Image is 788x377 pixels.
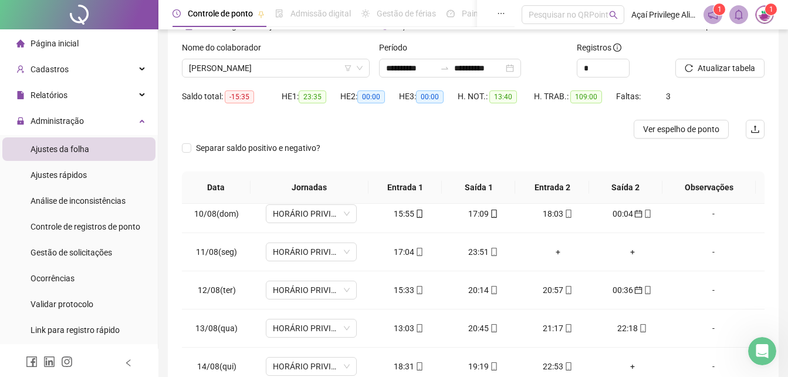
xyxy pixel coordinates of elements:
span: Cadastros [31,65,69,74]
span: mobile [638,324,647,332]
span: mobile [414,362,424,371]
span: ESTEVÃO JOSÉ SOUZA DOS SANTOS [189,59,363,77]
div: + [604,360,660,373]
div: HE 2: [340,90,399,103]
span: Controle de ponto [188,9,253,18]
th: Entrada 1 [368,171,442,204]
div: - [679,245,748,258]
span: facebook [26,356,38,368]
span: 1 [769,5,773,14]
span: reload [685,64,693,72]
span: Gestão de férias [377,9,436,18]
span: HORÁRIO PRIVILEGE PRAZERES [273,358,350,375]
div: 19:19 [455,360,511,373]
span: mobile [414,210,424,218]
div: - [679,360,748,373]
span: -15:35 [225,90,254,103]
span: calendar [633,286,642,294]
sup: 1 [713,4,725,15]
span: mobile [642,286,652,294]
div: - [679,207,748,220]
span: swap-right [440,63,449,73]
div: - [679,284,748,297]
div: 17:04 [381,245,437,258]
span: 3 [666,92,671,101]
span: 23:35 [299,90,326,103]
span: mobile [563,286,573,294]
div: 18:03 [530,207,586,220]
div: 00:36 [604,284,660,297]
span: dashboard [447,9,455,18]
span: user-add [16,65,25,73]
span: mobile [563,362,573,371]
span: Açaí Privilege Alimentação Ltda [631,8,696,21]
span: 109:00 [570,90,602,103]
span: mobile [642,210,652,218]
div: H. NOT.: [458,90,534,103]
span: sun [361,9,370,18]
div: Saldo total: [182,90,282,103]
span: Controle de registros de ponto [31,222,140,231]
iframe: Intercom live chat [748,337,776,365]
span: Link para registro rápido [31,325,120,335]
span: mobile [489,324,498,332]
span: Relatórios [31,90,67,100]
div: 20:57 [530,284,586,297]
span: down [356,65,363,72]
span: 00:00 [357,90,385,103]
span: 00:00 [416,90,444,103]
div: 22:18 [604,322,660,335]
div: 20:45 [455,322,511,335]
span: Atualizar tabela [698,62,755,75]
span: left [124,359,133,367]
span: Gestão de solicitações [31,248,112,257]
span: HORÁRIO PRIVILEGE PRAZERES [273,281,350,299]
span: Análise de inconsistências [31,196,126,206]
span: 11/08(seg) [196,247,237,257]
span: mobile [414,248,424,256]
span: mobile [414,324,424,332]
div: 23:51 [455,245,511,258]
span: mobile [414,286,424,294]
span: home [16,39,25,48]
span: Ajustes da folha [31,144,89,154]
div: 15:55 [381,207,437,220]
span: clock-circle [173,9,181,18]
span: upload [750,124,760,134]
span: filter [344,65,351,72]
span: info-circle [613,43,621,52]
div: 21:17 [530,322,586,335]
span: HORÁRIO PRIVILEGE PRAZERES [273,243,350,261]
span: bell [733,9,744,20]
div: 00:04 [604,207,660,220]
span: Validar protocolo [31,299,93,309]
span: Ver espelho de ponto [643,123,719,136]
span: 14/08(qui) [197,362,236,371]
span: to [440,63,449,73]
img: 12976 [756,6,773,23]
span: 13:40 [489,90,517,103]
sup: Atualize o seu contato no menu Meus Dados [765,4,777,15]
th: Data [182,171,251,204]
th: Saída 1 [442,171,515,204]
span: Página inicial [31,39,79,48]
span: Admissão digital [290,9,351,18]
span: mobile [489,362,498,371]
div: 18:31 [381,360,437,373]
button: Atualizar tabela [675,59,765,78]
div: 17:09 [455,207,511,220]
span: mobile [489,286,498,294]
span: mobile [489,248,498,256]
span: 10/08(dom) [194,209,239,218]
span: mobile [563,324,573,332]
div: HE 3: [399,90,458,103]
span: linkedin [43,356,55,368]
div: - [679,322,748,335]
div: + [530,245,586,258]
span: 1 [718,5,722,14]
div: 13:03 [381,322,437,335]
span: Painel do DP [462,9,508,18]
span: file-done [275,9,283,18]
span: Faltas: [616,92,642,101]
span: Registros [577,41,621,54]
